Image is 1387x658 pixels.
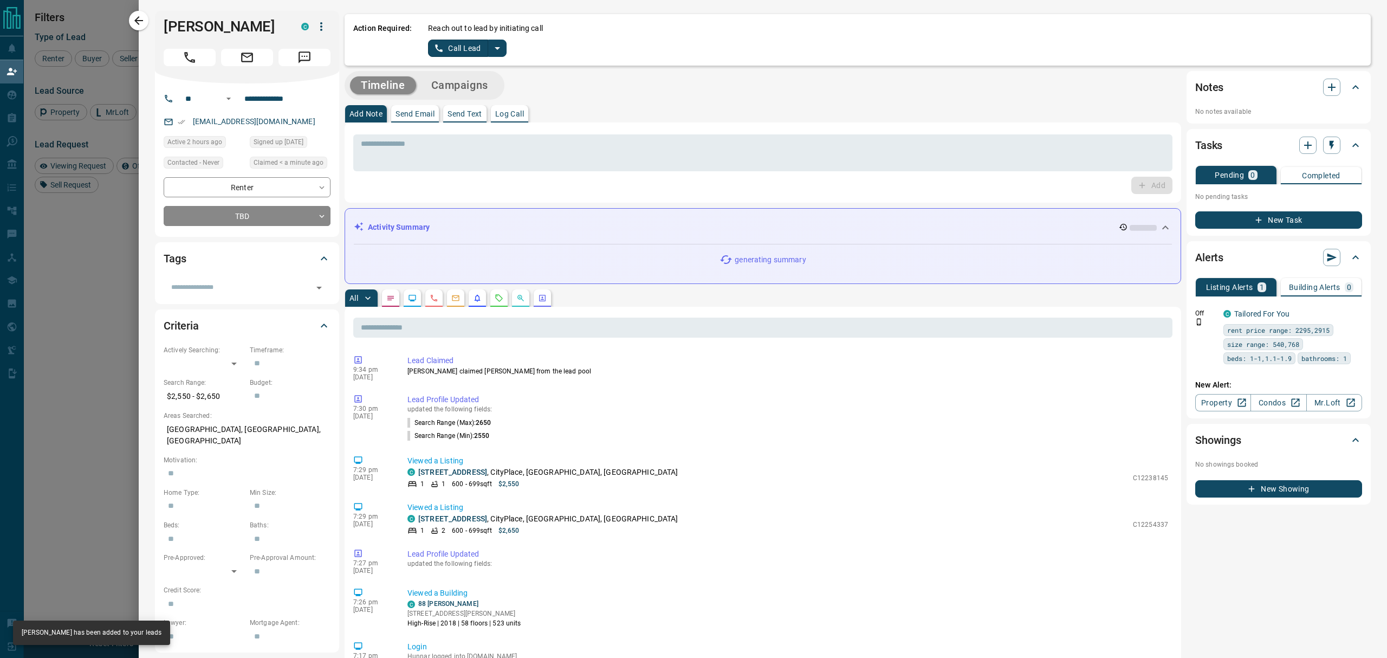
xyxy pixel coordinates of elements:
p: $2,550 [498,479,520,489]
p: 600 - 699 sqft [452,479,491,489]
p: Search Range (Min) : [407,431,490,441]
svg: Opportunities [516,294,525,302]
svg: Calls [430,294,438,302]
p: Login [407,641,1168,653]
p: Pre-Approved: [164,553,244,563]
p: $2,550 - $2,650 [164,388,244,405]
p: Viewed a Listing [407,455,1168,467]
p: 2 [442,526,445,536]
p: No notes available [1195,107,1362,117]
p: [DATE] [353,520,391,528]
p: High-Rise | 2018 | 58 floors | 523 units [407,618,521,628]
p: Reach out to lead by initiating call [428,23,543,34]
p: Credit Score: [164,585,330,595]
svg: Email Verified [178,118,185,126]
p: 1 [420,479,424,489]
a: Property [1195,394,1251,411]
span: Call [164,49,216,66]
svg: Listing Alerts [473,294,482,302]
p: $2,650 [498,526,520,536]
p: 0 [1347,283,1351,291]
p: 7:26 pm [353,598,391,606]
p: Areas Searched: [164,411,330,421]
a: Tailored For You [1234,309,1289,318]
p: Log Call [495,110,524,118]
span: bathrooms: 1 [1301,353,1347,364]
p: Actively Searching: [164,345,244,355]
button: Call Lead [428,40,488,57]
p: C12238145 [1133,473,1168,483]
a: 88 [PERSON_NAME] [418,600,478,608]
span: Message [278,49,330,66]
p: Home Type: [164,488,244,498]
h2: Showings [1195,431,1241,449]
a: Mr.Loft [1306,394,1362,411]
p: Search Range (Max) : [407,418,491,428]
p: Send Email [396,110,435,118]
p: [STREET_ADDRESS][PERSON_NAME] [407,609,521,618]
p: , CityPlace, [GEOGRAPHIC_DATA], [GEOGRAPHIC_DATA] [418,513,678,525]
p: Add Note [349,110,383,118]
p: [DATE] [353,373,391,381]
p: 7:29 pm [353,466,391,474]
p: Min Size: [250,488,330,498]
div: Mon Aug 11 2025 [164,136,244,151]
div: condos.ca [1223,310,1231,318]
p: Motivation: [164,455,330,465]
p: Building Alerts [1289,283,1340,291]
div: condos.ca [301,23,309,30]
p: New Alert: [1195,379,1362,391]
a: [EMAIL_ADDRESS][DOMAIN_NAME] [193,117,315,126]
p: Off [1195,308,1217,318]
button: Open [222,92,235,105]
p: Lead Claimed [407,355,1168,366]
div: condos.ca [407,468,415,476]
span: Signed up [DATE] [254,137,303,147]
button: Open [312,280,327,295]
span: size range: 540,768 [1227,339,1299,350]
span: Contacted - Never [167,157,219,168]
p: 1 [442,479,445,489]
div: Fri Sep 13 2024 [250,136,330,151]
p: [PERSON_NAME] claimed [PERSON_NAME] from the lead pool [407,366,1168,376]
p: generating summary [735,254,806,266]
svg: Agent Actions [538,294,547,302]
h2: Notes [1195,79,1223,96]
button: New Showing [1195,480,1362,498]
svg: Notes [386,294,395,302]
p: [DATE] [353,606,391,614]
div: [PERSON_NAME] has been added to your leads [22,624,161,642]
p: 600 - 699 sqft [452,526,491,536]
div: condos.ca [407,515,415,522]
p: Send Text [448,110,482,118]
svg: Lead Browsing Activity [408,294,417,302]
div: Tags [164,246,330,272]
p: Budget: [250,378,330,388]
p: Beds: [164,520,244,530]
p: Mortgage Agent: [250,618,330,628]
div: Tasks [1195,132,1362,158]
p: C12254337 [1133,520,1168,530]
button: Campaigns [420,76,499,94]
p: 7:27 pm [353,559,391,567]
p: 0 [1250,171,1255,179]
p: [GEOGRAPHIC_DATA], [GEOGRAPHIC_DATA], [GEOGRAPHIC_DATA] [164,421,330,450]
div: Mon Aug 11 2025 [250,157,330,172]
p: No showings booked [1195,460,1362,469]
span: 2650 [476,419,491,427]
h2: Tasks [1195,137,1222,154]
a: Condos [1250,394,1306,411]
svg: Emails [451,294,460,302]
h2: Tags [164,250,186,267]
button: New Task [1195,211,1362,229]
svg: Push Notification Only [1195,318,1203,326]
p: updated the following fields: [407,560,1168,567]
p: updated the following fields: [407,405,1168,413]
span: beds: 1-1,1.1-1.9 [1227,353,1292,364]
a: [STREET_ADDRESS] [418,468,487,476]
div: Criteria [164,313,330,339]
a: [STREET_ADDRESS] [418,514,487,523]
h2: Criteria [164,317,199,334]
div: Alerts [1195,244,1362,270]
div: Activity Summary [354,217,1172,237]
